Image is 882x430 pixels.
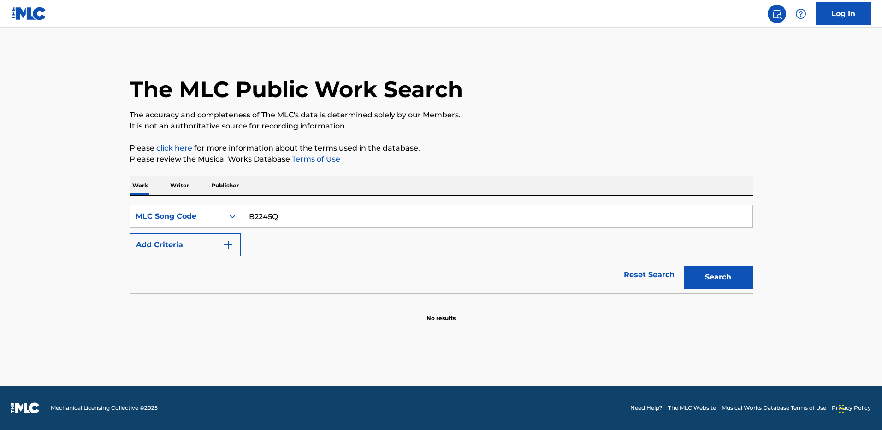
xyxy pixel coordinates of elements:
a: Reset Search [619,265,679,285]
button: Search [684,266,753,289]
img: MLC Logo [11,7,47,20]
h1: The MLC Public Work Search [130,76,463,103]
p: The accuracy and completeness of The MLC's data is determined solely by our Members. [130,110,753,121]
img: 9d2ae6d4665cec9f34b9.svg [223,239,234,250]
iframe: Chat Widget [836,386,882,430]
p: Publisher [208,176,242,195]
a: Musical Works Database Terms of Use [722,404,826,412]
a: Public Search [768,5,786,23]
a: click here [156,144,192,152]
p: Writer [167,176,192,195]
a: Privacy Policy [832,404,871,412]
a: Need Help? [630,404,663,412]
p: No results [426,303,456,322]
form: Search Form [130,205,753,293]
a: Log In [816,2,871,25]
button: Add Criteria [130,233,241,256]
div: MLC Song Code [136,211,219,222]
img: logo [11,402,40,413]
a: Terms of Use [290,155,340,163]
p: Please for more information about the terms used in the database. [130,143,753,154]
a: The MLC Website [668,404,716,412]
p: It is not an authoritative source for recording information. [130,121,753,132]
p: Work [130,176,151,195]
img: search [771,8,782,19]
img: help [795,8,806,19]
div: Drag [839,395,844,423]
p: Please review the Musical Works Database [130,154,753,165]
span: Mechanical Licensing Collective © 2025 [51,404,158,412]
div: Help [792,5,810,23]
